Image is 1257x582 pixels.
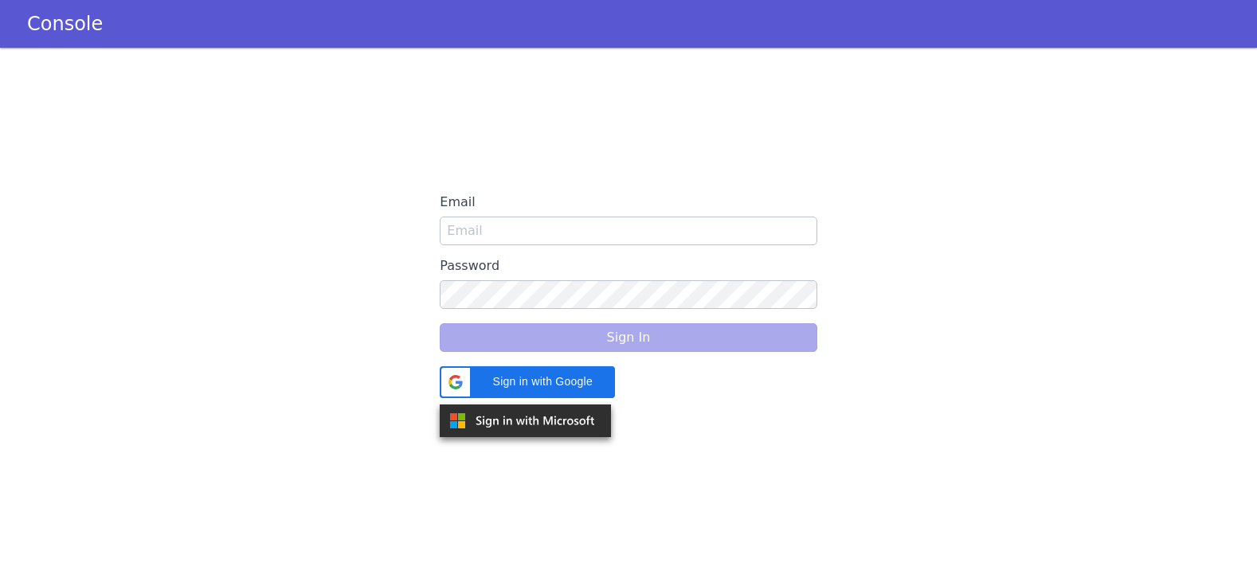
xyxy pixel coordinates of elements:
span: Sign in with Google [480,373,605,390]
img: azure.svg [440,404,611,437]
label: Email [440,188,816,217]
div: Sign in with Google [440,366,615,398]
input: Email [440,217,816,245]
label: Password [440,252,816,280]
a: Console [8,13,122,35]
